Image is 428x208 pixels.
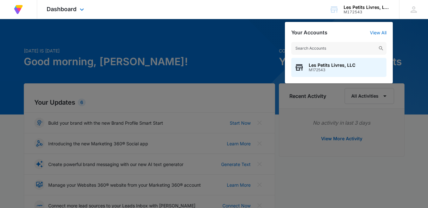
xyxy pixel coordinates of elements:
[344,5,390,10] div: account name
[291,30,327,36] h2: Your Accounts
[309,68,355,72] span: M172543
[370,30,386,35] a: View All
[13,4,24,15] img: Volusion
[291,58,386,77] button: Les Petits Livres, LLCM172543
[344,10,390,14] div: account id
[291,42,386,55] input: Search Accounts
[47,6,76,12] span: Dashboard
[309,63,355,68] span: Les Petits Livres, LLC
